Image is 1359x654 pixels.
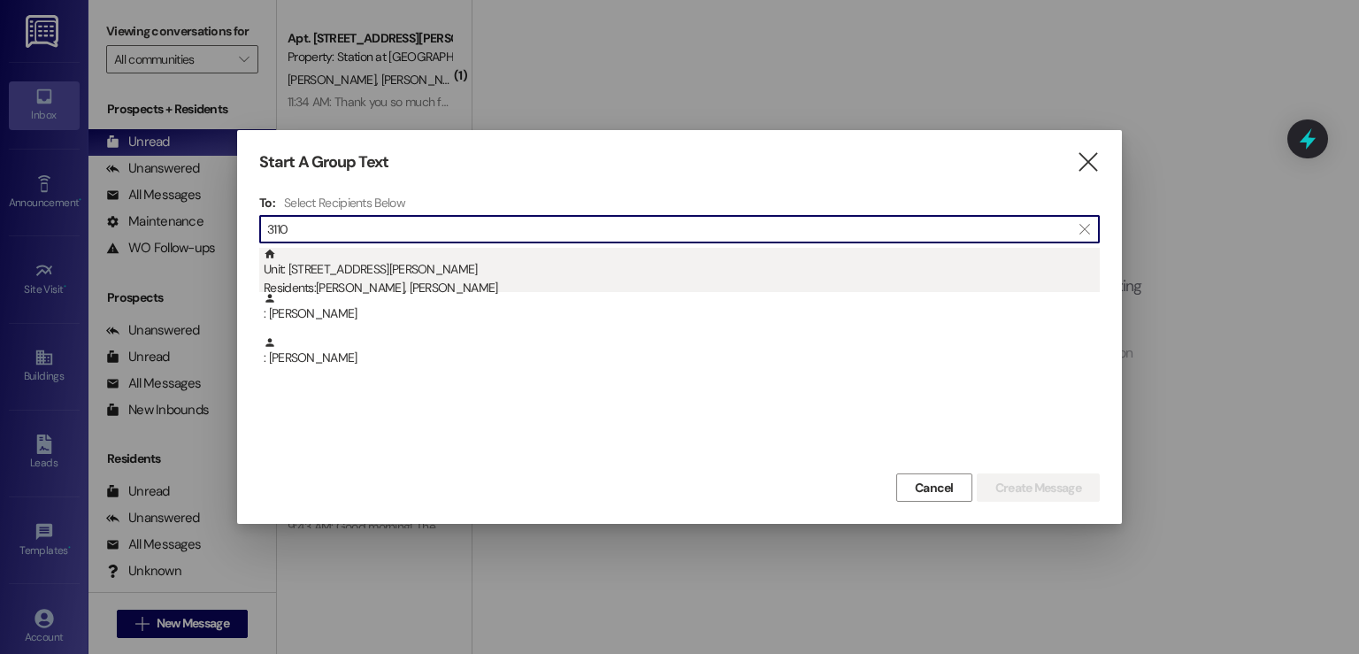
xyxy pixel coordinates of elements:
div: : [PERSON_NAME] [264,292,1100,323]
i:  [1079,222,1089,236]
button: Clear text [1071,216,1099,242]
input: Search for any contact or apartment [267,217,1071,242]
button: Cancel [896,473,972,502]
span: Create Message [995,479,1081,497]
div: Unit: [STREET_ADDRESS][PERSON_NAME]Residents:[PERSON_NAME], [PERSON_NAME] [259,248,1100,292]
div: : [PERSON_NAME] [264,336,1100,367]
i:  [1076,153,1100,172]
div: : [PERSON_NAME] [259,336,1100,381]
span: Cancel [915,479,954,497]
h3: Start A Group Text [259,152,388,173]
div: : [PERSON_NAME] [259,292,1100,336]
button: Create Message [977,473,1100,502]
h4: Select Recipients Below [284,195,405,211]
h3: To: [259,195,275,211]
div: Unit: [STREET_ADDRESS][PERSON_NAME] [264,248,1100,298]
div: Residents: [PERSON_NAME], [PERSON_NAME] [264,279,1100,297]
